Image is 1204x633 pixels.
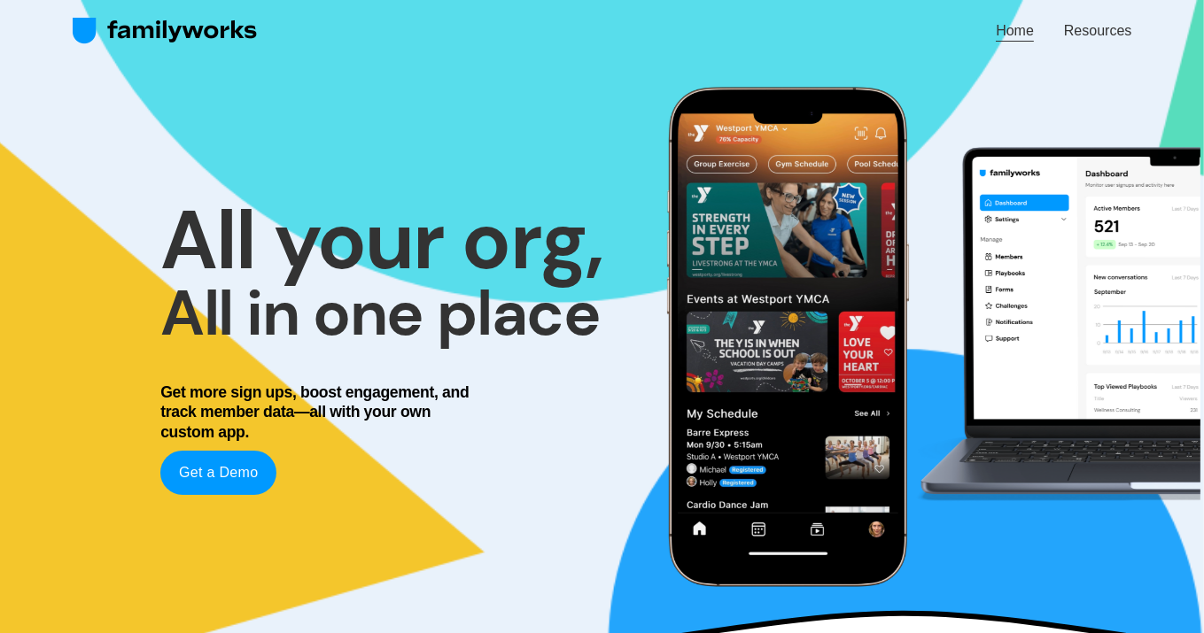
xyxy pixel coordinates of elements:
[160,187,602,294] strong: All your org,
[996,19,1034,42] a: Home
[160,451,276,495] a: Get a Demo
[73,17,258,45] img: FamilyWorks
[1064,19,1131,42] a: Resources
[160,382,470,443] h4: Get more sign ups, boost engagement, and track member data—all with your own custom app.
[160,272,600,354] strong: All in one place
